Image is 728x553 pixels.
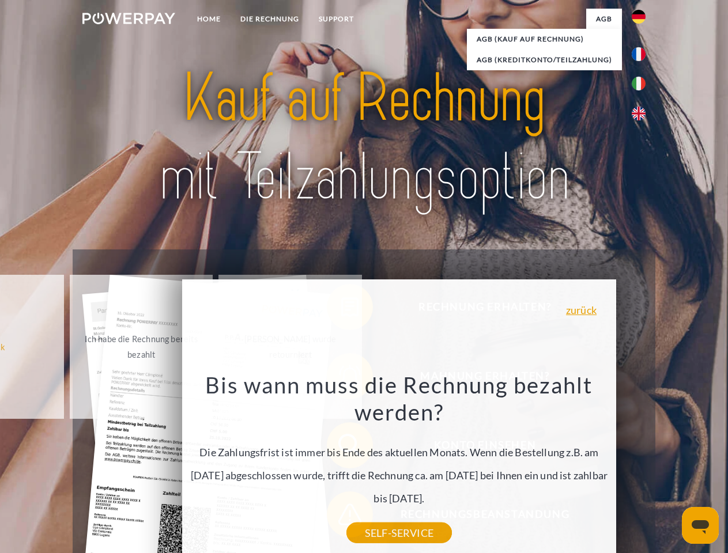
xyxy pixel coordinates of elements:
[346,522,452,543] a: SELF-SERVICE
[632,77,646,90] img: it
[467,29,622,50] a: AGB (Kauf auf Rechnung)
[586,9,622,29] a: agb
[632,107,646,120] img: en
[82,13,175,24] img: logo-powerpay-white.svg
[231,9,309,29] a: DIE RECHNUNG
[309,9,364,29] a: SUPPORT
[682,507,719,544] iframe: Schaltfläche zum Öffnen des Messaging-Fensters
[189,371,610,426] h3: Bis wann muss die Rechnung bezahlt werden?
[566,305,597,315] a: zurück
[467,50,622,70] a: AGB (Kreditkonto/Teilzahlung)
[77,331,206,362] div: Ich habe die Rechnung bereits bezahlt
[187,9,231,29] a: Home
[189,371,610,533] div: Die Zahlungsfrist ist immer bis Ende des aktuellen Monats. Wenn die Bestellung z.B. am [DATE] abg...
[632,47,646,61] img: fr
[632,10,646,24] img: de
[110,55,618,221] img: title-powerpay_de.svg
